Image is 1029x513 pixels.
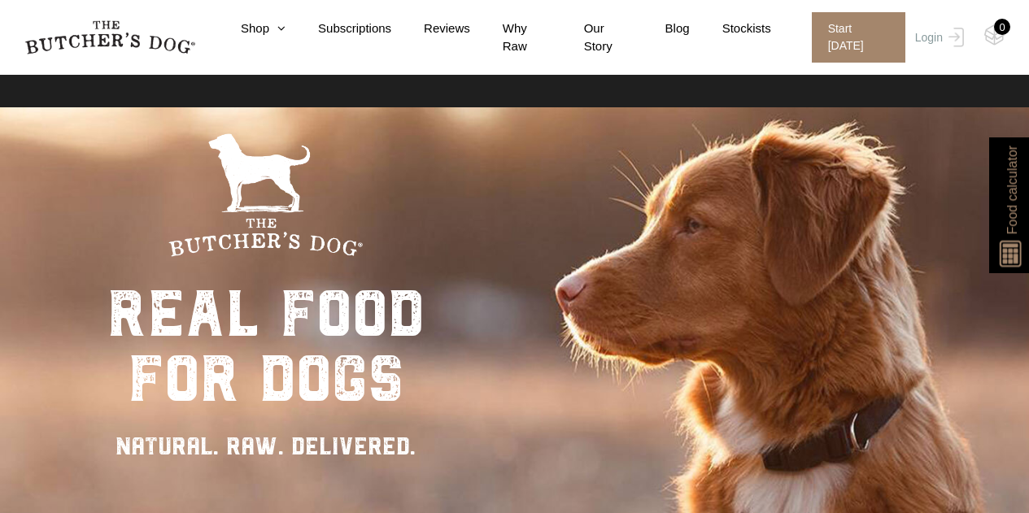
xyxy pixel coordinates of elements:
[552,20,633,56] a: Our Story
[633,20,690,38] a: Blog
[107,281,425,411] div: real food for dogs
[208,20,286,38] a: Shop
[470,20,552,56] a: Why Raw
[391,20,470,38] a: Reviews
[984,24,1005,46] img: TBD_Cart-Empty.png
[994,19,1010,35] div: 0
[796,12,911,63] a: Start [DATE]
[1002,146,1022,234] span: Food calculator
[812,12,905,63] span: Start [DATE]
[286,20,391,38] a: Subscriptions
[690,20,771,38] a: Stockists
[107,428,425,464] div: NATURAL. RAW. DELIVERED.
[911,12,964,63] a: Login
